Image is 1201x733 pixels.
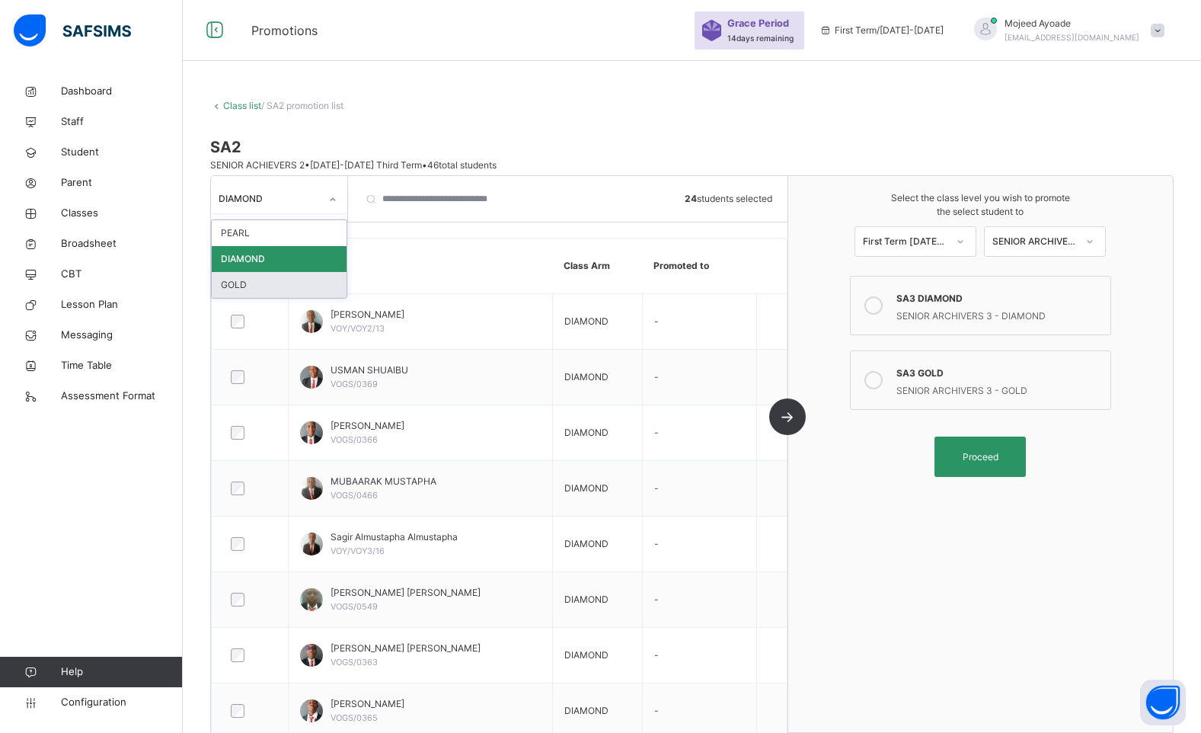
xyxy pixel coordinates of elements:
[564,427,608,438] span: DIAMOND
[564,705,608,716] span: DIAMOND
[212,246,347,272] div: DIAMOND
[331,363,408,377] span: USMAN SHUAIBU
[61,206,183,221] span: Classes
[685,193,697,204] b: 24
[896,363,1104,380] div: SA3 GOLD
[727,16,789,30] span: Grace Period
[819,24,944,37] span: session/term information
[331,323,385,334] span: VOY/VOY2/13
[61,267,183,282] span: CBT
[331,490,378,501] span: VOGS/0466
[210,136,1174,158] span: SA2
[212,220,347,246] div: PEARL
[261,100,343,111] span: / SA2 promotion list
[654,538,659,549] span: -
[61,145,183,160] span: Student
[654,705,659,716] span: -
[331,475,436,488] span: MUBAARAK MUSTAPHA
[564,315,608,327] span: DIAMOND
[564,482,608,494] span: DIAMOND
[963,450,998,463] span: Proceed
[642,238,756,294] th: Promoted to
[331,657,378,667] span: VOGS/0363
[331,546,385,556] span: VOY/VOY3/16
[896,288,1104,306] div: SA3 DIAMOND
[61,328,183,343] span: Messaging
[727,34,794,43] span: 14 days remaining
[564,371,608,383] span: DIAMOND
[210,159,497,171] span: SENIOR ACHIEVERS 2 • [DATE]-[DATE] Third Term • 46 total students
[331,586,481,600] span: [PERSON_NAME] [PERSON_NAME]
[331,308,404,322] span: [PERSON_NAME]
[959,17,1172,44] div: MojeedAyoade
[61,358,183,373] span: Time Table
[564,594,608,605] span: DIAMOND
[1140,680,1186,725] button: Open asap
[331,712,378,723] span: VOGS/0365
[331,642,481,655] span: [PERSON_NAME] [PERSON_NAME]
[896,380,1104,398] div: SENIOR ARCHIVERS 3 - GOLD
[212,272,347,298] div: GOLD
[1005,33,1139,42] span: [EMAIL_ADDRESS][DOMAIN_NAME]
[288,238,552,294] th: Student
[654,649,659,661] span: -
[219,192,320,206] div: DIAMOND
[685,192,772,206] span: students selected
[331,601,378,612] span: VOGS/0549
[992,235,1076,248] div: SENIOR ARCHIVERS 3
[61,695,182,710] span: Configuration
[251,21,679,40] span: Promotions
[61,236,183,251] span: Broadsheet
[331,530,458,544] span: Sagir Almustapha Almustapha
[1005,17,1139,30] span: Mojeed Ayoade
[61,389,183,404] span: Assessment Format
[223,100,261,111] a: Class list
[552,238,642,294] th: Class Arm
[61,175,183,190] span: Parent
[564,649,608,661] span: DIAMOND
[61,114,183,130] span: Staff
[331,434,378,445] span: VOGS/0366
[564,538,608,549] span: DIAMOND
[61,84,183,99] span: Dashboard
[654,427,659,438] span: -
[331,419,404,433] span: [PERSON_NAME]
[331,697,404,711] span: [PERSON_NAME]
[863,235,947,248] div: First Term [DATE]-[DATE]
[61,664,182,680] span: Help
[654,371,659,383] span: -
[61,297,183,312] span: Lesson Plan
[331,379,378,389] span: VOGS/0369
[654,482,659,494] span: -
[896,306,1104,323] div: SENIOR ARCHIVERS 3 - DIAMOND
[654,315,659,327] span: -
[654,594,659,605] span: -
[803,191,1158,219] span: Select the class level you wish to promote the select student to
[14,14,131,46] img: safsims
[702,20,721,41] img: sticker-purple.71386a28dfed39d6af7621340158ba97.svg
